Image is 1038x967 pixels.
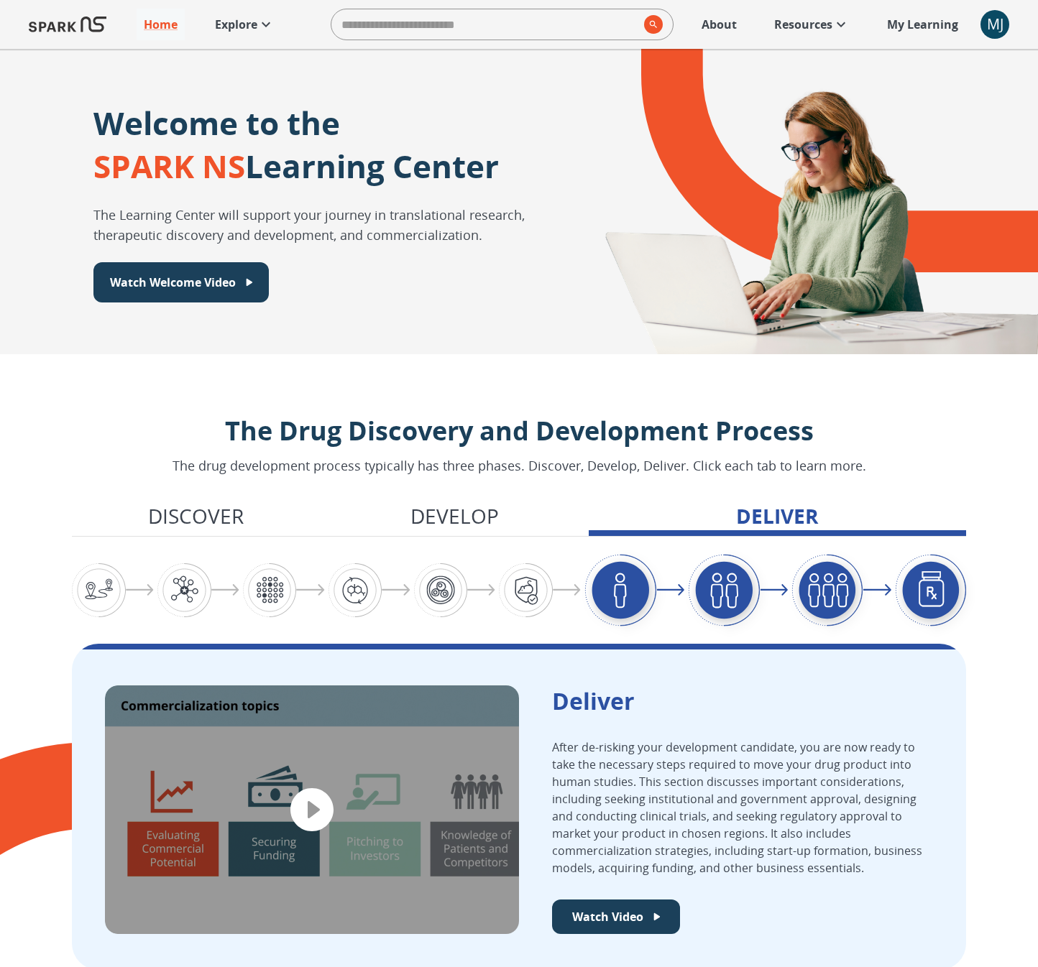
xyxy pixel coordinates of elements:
a: My Learning [880,9,966,40]
img: Logo of SPARK at Stanford [29,7,106,42]
a: About [694,9,744,40]
div: Logo of SPARK NS, featuring the words "Deliver: Advancing Your Drug to the Clinic and Market" [105,685,519,934]
img: arrow-right [656,584,684,596]
p: The drug development process typically has three phases. Discover, Develop, Deliver. Click each t... [173,456,866,476]
p: The Drug Discovery and Development Process [173,412,866,450]
img: arrow-right [382,584,410,596]
p: The Learning Center will support your journey in translational research, therapeutic discovery an... [93,205,566,245]
button: search [638,9,663,40]
img: arrow-right [211,584,239,596]
a: Resources [767,9,857,40]
a: Explore [208,9,282,40]
div: A montage of drug development icons and a SPARK NS logo design element [566,49,1038,354]
p: After de-risking your development candidate, you are now ready to take the necessary steps requir... [552,739,933,876]
a: Home [137,9,185,40]
p: Resources [774,16,832,33]
img: arrow-right [553,584,581,596]
img: arrow-right [126,584,154,596]
div: Graphic showing the progression through the Discover, Develop, and Deliver pipeline, highlighting... [72,554,966,626]
button: Watch Welcome Video [552,899,680,934]
img: arrow-right [760,584,788,596]
p: Discover [148,501,244,531]
p: My Learning [887,16,958,33]
button: account of current user [980,10,1009,39]
p: Watch Video [572,908,643,925]
p: Deliver [736,501,818,531]
p: Watch Welcome Video [110,274,236,291]
img: arrow-right [467,584,495,596]
button: Watch Welcome Video [93,262,269,302]
img: arrow-right [863,584,891,596]
p: Deliver [552,685,933,716]
p: Develop [410,501,499,531]
p: Welcome to the Learning Center [93,101,499,188]
span: SPARK NS [93,144,245,188]
div: MJ [980,10,1009,39]
p: Home [144,16,178,33]
p: About [702,16,737,33]
img: arrow-right [296,584,324,596]
button: play video [280,778,344,841]
p: Explore [215,16,257,33]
